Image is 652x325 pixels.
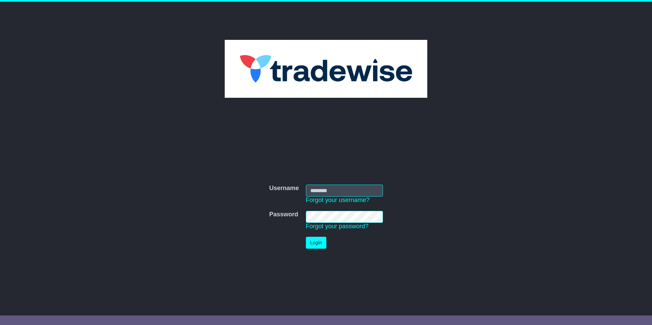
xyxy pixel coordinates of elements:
[269,211,298,218] label: Password
[225,40,428,98] img: Tradewise Global Logistics
[269,185,299,192] label: Username
[306,223,369,230] a: Forgot your password?
[306,237,326,249] button: Login
[306,197,370,203] a: Forgot your username?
